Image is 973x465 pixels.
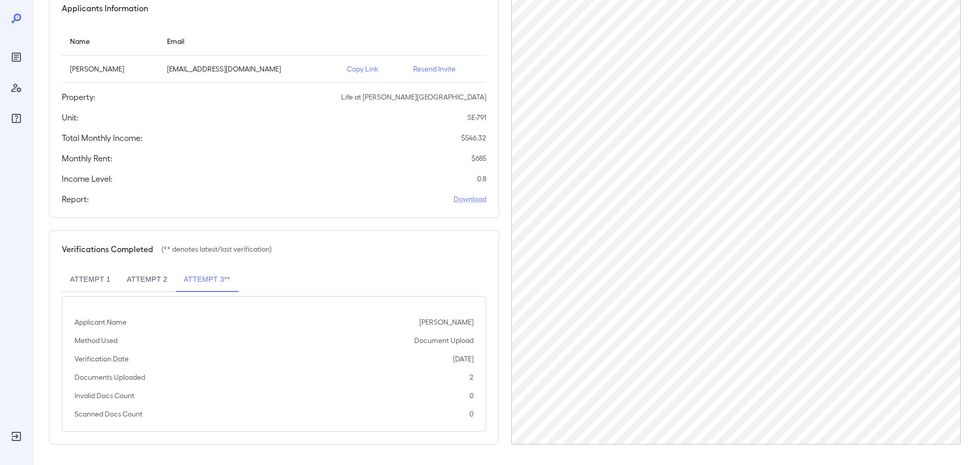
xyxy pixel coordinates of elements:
p: SE-791 [467,112,486,123]
button: Attempt 1 [62,267,118,292]
p: Verification Date [75,354,129,364]
p: Life at [PERSON_NAME][GEOGRAPHIC_DATA] [341,92,486,102]
div: Log Out [8,428,25,445]
p: Applicant Name [75,317,127,327]
button: Attempt 2 [118,267,175,292]
div: Manage Users [8,80,25,96]
p: 0.8 [477,174,486,184]
p: Method Used [75,335,117,346]
h5: Total Monthly Income: [62,132,143,144]
p: [DATE] [453,354,473,364]
p: 0 [469,390,473,401]
h5: Report: [62,193,89,205]
p: Document Upload [414,335,473,346]
p: Copy Link [347,64,397,74]
p: 2 [469,372,473,382]
a: Download [454,194,486,204]
p: [EMAIL_ADDRESS][DOMAIN_NAME] [167,64,330,74]
p: Resend Invite [413,64,478,74]
table: simple table [62,27,486,83]
th: Email [159,27,339,56]
button: Attempt 3** [176,267,239,292]
p: Scanned Docs Count [75,409,143,419]
p: Documents Uploaded [75,372,145,382]
div: Reports [8,49,25,65]
h5: Applicants Information [62,2,148,14]
h5: Income Level: [62,173,112,185]
h5: Verifications Completed [62,243,153,255]
h5: Property: [62,91,96,103]
p: [PERSON_NAME] [419,317,473,327]
div: FAQ [8,110,25,127]
p: [PERSON_NAME] [70,64,151,74]
p: $ 685 [471,153,486,163]
p: $ 546.32 [461,133,486,143]
h5: Unit: [62,111,79,124]
p: 0 [469,409,473,419]
h5: Monthly Rent: [62,152,112,164]
p: Invalid Docs Count [75,390,134,401]
p: (** denotes latest/last verification) [161,244,272,254]
th: Name [62,27,159,56]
